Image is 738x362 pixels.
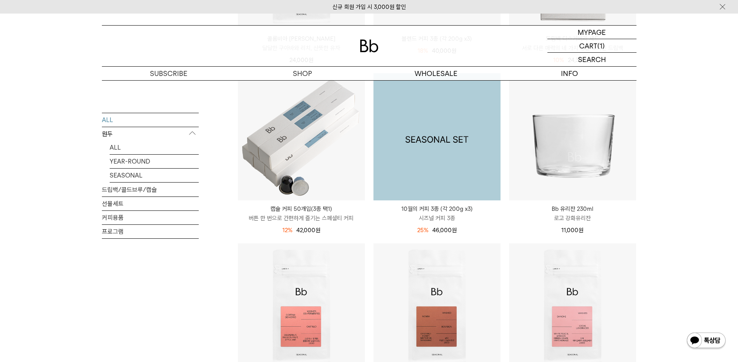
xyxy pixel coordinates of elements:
a: SHOP [236,67,369,80]
a: YEAR-ROUND [110,154,199,168]
a: SEASONAL [110,168,199,182]
p: CART [579,39,597,52]
a: 10월의 커피 3종 (각 200g x3) 시즈널 커피 3종 [373,204,501,223]
a: 선물세트 [102,197,199,210]
p: 로고 강화유리잔 [509,214,636,223]
span: 원 [578,227,583,234]
p: Bb 유리잔 230ml [509,204,636,214]
span: 원 [315,227,320,234]
p: WHOLESALE [369,67,503,80]
a: 드립백/콜드브루/캡슐 [102,183,199,196]
img: 카카오톡 채널 1:1 채팅 버튼 [686,332,726,350]
img: 1000000743_add2_064.png [373,73,501,200]
a: ALL [110,140,199,154]
span: 원 [452,227,457,234]
span: 42,000 [296,227,320,234]
a: 프로그램 [102,224,199,238]
a: ALL [102,113,199,126]
a: SUBSCRIBE [102,67,236,80]
div: 25% [417,226,428,235]
span: 11,000 [561,227,583,234]
a: 신규 회원 가입 시 3,000원 할인 [332,3,406,10]
p: MYPAGE [578,26,606,39]
p: 버튼 한 번으로 간편하게 즐기는 스페셜티 커피 [238,214,365,223]
a: 커피용품 [102,210,199,224]
img: 캡슐 커피 50개입(3종 택1) [238,73,365,200]
p: INFO [503,67,637,80]
img: 로고 [360,40,378,52]
p: (1) [597,39,605,52]
div: 12% [282,226,292,235]
a: CART (1) [547,39,637,53]
p: 캡슐 커피 50개입(3종 택1) [238,204,365,214]
p: SEARCH [578,53,606,66]
span: 46,000 [432,227,457,234]
a: Bb 유리잔 230ml 로고 강화유리잔 [509,204,636,223]
p: 원두 [102,127,199,141]
p: 10월의 커피 3종 (각 200g x3) [373,204,501,214]
a: 10월의 커피 3종 (각 200g x3) [373,73,501,200]
p: 시즈널 커피 3종 [373,214,501,223]
a: 캡슐 커피 50개입(3종 택1) 버튼 한 번으로 간편하게 즐기는 스페셜티 커피 [238,204,365,223]
img: Bb 유리잔 230ml [509,73,636,200]
a: MYPAGE [547,26,637,39]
